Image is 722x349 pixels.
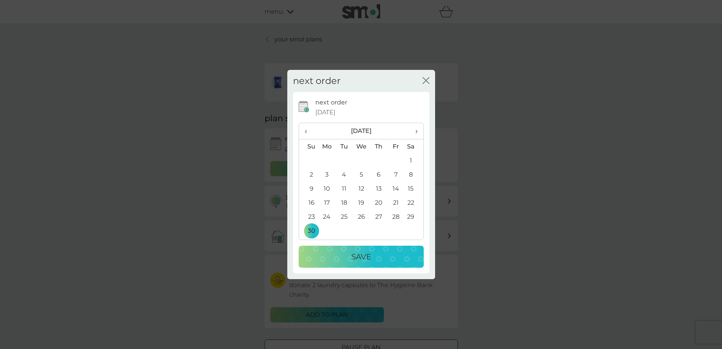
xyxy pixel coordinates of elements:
[318,196,336,210] td: 17
[318,210,336,224] td: 24
[299,139,318,154] th: Su
[318,167,336,182] td: 3
[305,123,313,139] span: ‹
[404,196,423,210] td: 22
[404,153,423,167] td: 1
[404,182,423,196] td: 15
[299,167,318,182] td: 2
[318,182,336,196] td: 10
[387,210,404,224] td: 28
[293,76,341,87] h2: next order
[387,139,404,154] th: Fr
[352,167,370,182] td: 5
[370,210,387,224] td: 27
[404,167,423,182] td: 8
[352,210,370,224] td: 26
[299,224,318,238] td: 30
[315,98,347,107] p: next order
[370,182,387,196] td: 13
[387,182,404,196] td: 14
[370,196,387,210] td: 20
[370,167,387,182] td: 6
[352,139,370,154] th: We
[404,210,423,224] td: 29
[299,246,424,268] button: Save
[352,182,370,196] td: 12
[404,139,423,154] th: Sa
[335,139,352,154] th: Tu
[299,210,318,224] td: 23
[335,196,352,210] td: 18
[299,182,318,196] td: 9
[352,196,370,210] td: 19
[335,210,352,224] td: 25
[387,167,404,182] td: 7
[335,167,352,182] td: 4
[351,251,371,263] p: Save
[318,123,404,139] th: [DATE]
[335,182,352,196] td: 11
[410,123,417,139] span: ›
[318,139,336,154] th: Mo
[423,77,429,85] button: close
[387,196,404,210] td: 21
[315,107,335,117] span: [DATE]
[370,139,387,154] th: Th
[299,196,318,210] td: 16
